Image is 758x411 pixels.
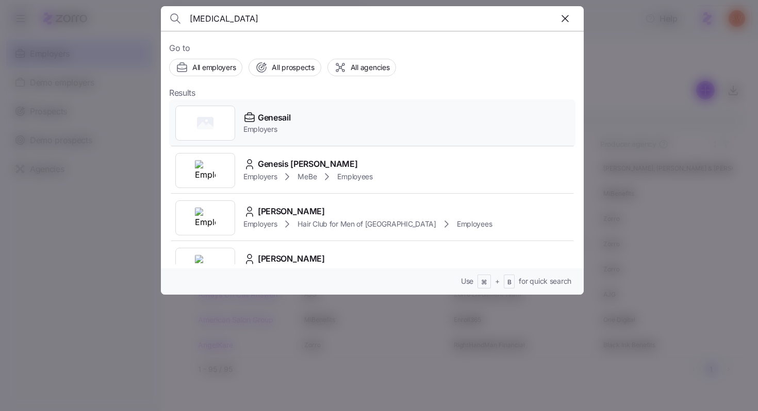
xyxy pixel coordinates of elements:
[169,87,195,99] span: Results
[249,59,321,76] button: All prospects
[457,219,492,229] span: Employees
[507,278,512,287] span: B
[169,42,575,55] span: Go to
[258,158,357,170] span: Genesis [PERSON_NAME]
[192,62,236,73] span: All employers
[258,252,325,265] span: [PERSON_NAME]
[195,208,216,228] img: Employer logo
[519,276,571,286] span: for quick search
[258,111,290,124] span: Genesail
[243,172,277,182] span: Employers
[327,59,397,76] button: All agencies
[495,276,500,286] span: +
[258,205,325,218] span: [PERSON_NAME]
[481,278,487,287] span: ⌘
[169,59,242,76] button: All employers
[243,124,290,134] span: Employers
[243,219,277,229] span: Employers
[461,276,473,286] span: Use
[272,62,314,73] span: All prospects
[298,219,436,229] span: Hair Club for Men of [GEOGRAPHIC_DATA]
[298,172,317,182] span: MeBe
[337,172,372,182] span: Employees
[351,62,390,73] span: All agencies
[195,160,216,181] img: Employer logo
[195,255,216,276] img: Employer logo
